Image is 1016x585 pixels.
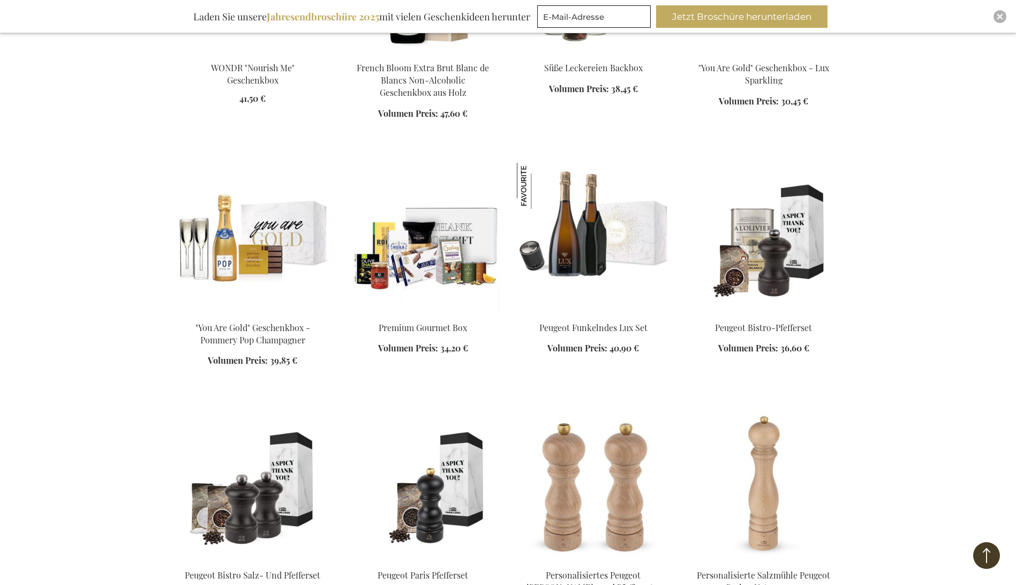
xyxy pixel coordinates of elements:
span: 38,45 € [611,83,638,94]
span: 41,50 € [239,93,266,104]
a: Peugeot Funkelndes Lux Set [539,322,648,333]
a: Volumen Preis: 34,20 € [378,342,468,355]
span: Volumen Preis: [208,355,268,366]
a: You Are Gold Gift Box - Pommery Pop Champagne [176,309,329,319]
span: 30,45 € [781,95,808,107]
a: Premium Gourmet Box [347,309,500,319]
a: Volumen Preis: 40,90 € [547,342,639,355]
span: 36,60 € [780,342,809,354]
a: Volumen Preis: 36,60 € [718,342,809,355]
span: 39,85 € [270,355,297,366]
a: "You Are Gold" Geschenkbox - Lux Sparkling [698,62,829,86]
img: Personalised Peugeot Paris Salt Mill - Natural 30 cm [687,410,840,560]
img: Peugeot Bistro Salt & Pepper Set [176,410,329,560]
span: 47,60 € [440,108,468,119]
a: WONDR "Nourish Me" Geschenkbox [211,62,295,86]
a: Süße Leckereien Backbox [544,62,643,73]
span: Volumen Preis: [719,95,779,107]
a: Volumen Preis: 38,45 € [549,83,638,95]
div: Laden Sie unsere mit vielen Geschenkideen herunter [189,5,535,28]
a: Peugot Paris Pepper Set [347,556,500,566]
a: Peugeot Paris Pfefferset [378,569,468,581]
a: Peugeot Paris Salt & Pepper Set - Natural 18 cm [517,556,670,566]
a: Peugeot Bistro-Pfefferset [715,322,812,333]
img: Close [997,13,1003,20]
a: Volumen Preis: 30,45 € [719,95,808,108]
span: 34,20 € [440,342,468,354]
input: E-Mail-Adresse [537,5,651,28]
span: 40,90 € [609,342,639,354]
a: Personalised Peugeot Paris Salt Mill - Natural 30 cm [687,556,840,566]
img: Peugot Bistro Pepper Set [687,163,840,313]
a: Volumen Preis: 47,60 € [378,108,468,120]
b: Jahresendbroschüre 2025 [267,10,379,23]
a: "You Are Gold" Geschenkbox - Pommery Pop Champagner [195,322,310,346]
a: "You Are Gold" Geschenkbox - Lux Sparkling [687,49,840,59]
a: EB-PKT-PEUG-CHAM-LUX Peugeot Funkelndes Lux Set [517,309,670,319]
span: Volumen Preis: [378,108,438,119]
img: You Are Gold Gift Box - Pommery Pop Champagne [176,163,329,313]
img: Peugot Paris Pepper Set [347,410,500,560]
a: Sweet Treats Baking Box [517,49,670,59]
img: Peugeot Paris Salt & Pepper Set - Natural 18 cm [517,410,670,560]
img: Peugeot Funkelndes Lux Set [517,163,563,209]
a: French Bloom Extra Brut Blanc de Blancs Non-Alcoholic Geschenkbox aus Holz [357,62,489,98]
a: French Bloom Extra Brut Blanc de Blancs Non-Alcoholic Wooden Gift Box [347,49,500,59]
span: Volumen Preis: [718,342,778,354]
span: Volumen Preis: [549,83,609,94]
img: Premium Gourmet Box [347,163,500,313]
a: Peugeot Bistro Salt & Pepper Set [176,556,329,566]
div: Close [994,10,1006,23]
span: Volumen Preis: [378,342,438,354]
img: EB-PKT-PEUG-CHAM-LUX [517,163,670,313]
a: Peugot Bistro Pepper Set [687,309,840,319]
span: Volumen Preis: [547,342,607,354]
button: Jetzt Broschüre herunterladen [656,5,827,28]
a: Premium Gourmet Box [379,322,467,333]
a: Volumen Preis: 39,85 € [208,355,297,367]
a: WONDR Nourish Me Gift Box [176,49,329,59]
a: Peugeot Bistro Salz- Und Pfefferset [185,569,320,581]
form: marketing offers and promotions [537,5,654,31]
